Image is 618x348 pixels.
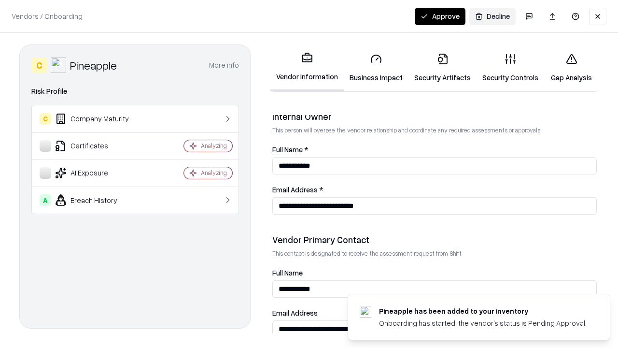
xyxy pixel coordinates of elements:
[408,45,477,90] a: Security Artifacts
[272,146,597,153] label: Full Name *
[272,309,597,317] label: Email Address
[415,8,465,25] button: Approve
[272,249,597,258] p: This contact is designated to receive the assessment request from Shift
[272,269,597,276] label: Full Name
[12,11,83,21] p: Vendors / Onboarding
[40,113,51,125] div: C
[209,57,239,74] button: More info
[344,45,408,90] a: Business Impact
[379,306,587,316] div: Pineapple has been added to your inventory
[272,111,597,122] div: Internal Owner
[272,126,597,134] p: This person will oversee the vendor relationship and coordinate any required assessments or appro...
[201,142,227,150] div: Analyzing
[70,58,117,73] div: Pineapple
[469,8,516,25] button: Decline
[40,140,155,152] div: Certificates
[31,86,239,97] div: Risk Profile
[272,186,597,193] label: Email Address *
[31,58,47,73] div: C
[360,306,371,318] img: pineappleenergy.com
[40,194,51,206] div: A
[272,234,597,246] div: Vendor Primary Contact
[477,45,544,90] a: Security Controls
[379,318,587,328] div: Onboarding has started, the vendor's status is Pending Approval.
[51,58,66,73] img: Pineapple
[40,113,155,125] div: Company Maturity
[544,45,599,90] a: Gap Analysis
[40,194,155,206] div: Breach History
[270,44,344,91] a: Vendor Information
[40,167,155,179] div: AI Exposure
[201,169,227,177] div: Analyzing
